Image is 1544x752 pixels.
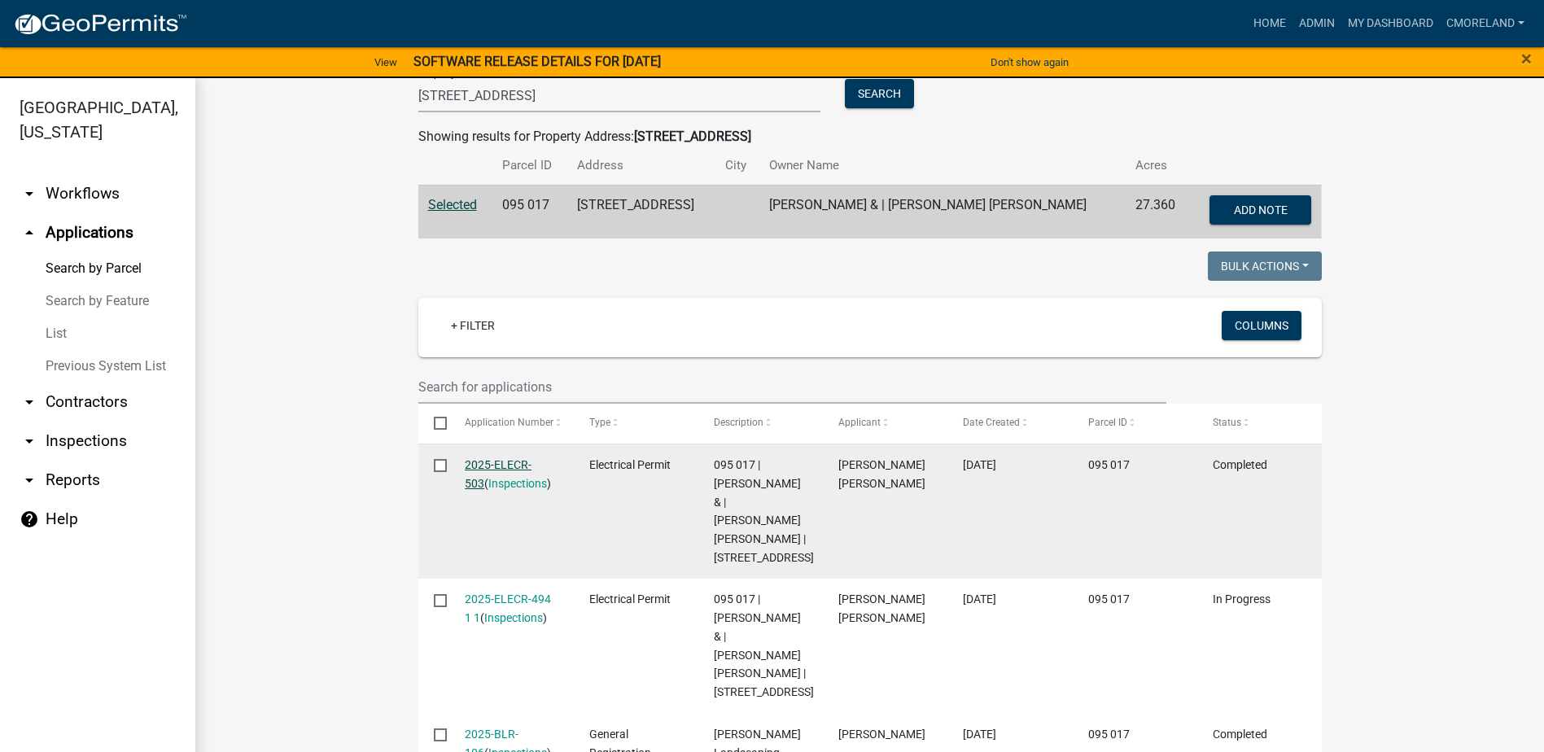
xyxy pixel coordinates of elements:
th: Address [567,146,715,185]
div: ( ) [465,590,558,627]
button: Add Note [1209,195,1311,225]
datatable-header-cell: Date Created [947,404,1072,443]
a: 2025-ELECR-503 [465,458,531,490]
a: Admin [1292,8,1341,39]
div: Showing results for Property Address: [418,127,1322,146]
span: 095 017 [1088,458,1130,471]
a: Inspections [484,611,543,624]
span: Type [589,417,610,428]
th: Parcel ID [492,146,567,185]
i: help [20,509,39,529]
span: × [1521,47,1532,70]
th: City [715,146,759,185]
i: arrow_drop_down [20,431,39,451]
datatable-header-cell: Parcel ID [1072,404,1196,443]
span: Description [714,417,763,428]
span: 095 017 | VELASQUEZ AURELIO & | DULCE MARIA MENDOZA MARTINEZ | 664 GREENSBORO RD [714,458,814,564]
span: William Jeffrey Brooks [838,592,925,624]
a: 2025-ELECR-494 1 1 [465,592,551,624]
span: William Jeffrey Brooks [838,458,925,490]
div: ( ) [465,456,558,493]
i: arrow_drop_down [20,470,39,490]
span: In Progress [1213,592,1271,606]
i: arrow_drop_down [20,184,39,203]
span: Electrical Permit [589,592,671,606]
span: Completed [1213,728,1267,741]
input: Search for applications [418,370,1167,404]
datatable-header-cell: Description [698,404,823,443]
i: arrow_drop_down [20,392,39,412]
datatable-header-cell: Application Number [449,404,574,443]
a: Home [1247,8,1292,39]
th: Acres [1126,146,1190,185]
a: Inspections [488,477,547,490]
datatable-header-cell: Status [1196,404,1321,443]
span: Aurelio Velasquez [838,728,925,741]
span: 09/08/2025 [963,458,996,471]
datatable-header-cell: Applicant [823,404,947,443]
a: + Filter [438,311,508,340]
span: 095 017 [1088,592,1130,606]
span: 02/19/2025 [963,728,996,741]
button: Search [845,79,914,108]
a: My Dashboard [1341,8,1440,39]
button: Don't show again [984,49,1075,76]
strong: [STREET_ADDRESS] [634,129,751,144]
span: 095 017 [1088,728,1130,741]
td: 095 017 [492,185,567,238]
button: Columns [1222,311,1301,340]
td: 27.360 [1126,185,1190,238]
a: View [368,49,404,76]
i: arrow_drop_up [20,223,39,243]
button: Close [1521,49,1532,68]
td: [STREET_ADDRESS] [567,185,715,238]
a: Selected [428,197,477,212]
span: Status [1213,417,1241,428]
datatable-header-cell: Type [574,404,698,443]
td: [PERSON_NAME] & | [PERSON_NAME] [PERSON_NAME] [759,185,1125,238]
span: 095 017 | VELASQUEZ AURELIO & | DULCE MARIA MENDOZA MARTINEZ | 664 Greensboro Rd [714,592,814,698]
span: Parcel ID [1088,417,1127,428]
span: 08/28/2025 [963,592,996,606]
span: Completed [1213,458,1267,471]
strong: SOFTWARE RELEASE DETAILS FOR [DATE] [413,54,661,69]
th: Owner Name [759,146,1125,185]
datatable-header-cell: Select [418,404,449,443]
a: cmoreland [1440,8,1531,39]
span: Electrical Permit [589,458,671,471]
span: Applicant [838,417,881,428]
button: Bulk Actions [1208,251,1322,281]
span: Add Note [1234,203,1288,216]
span: Application Number [465,417,553,428]
span: Date Created [963,417,1020,428]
